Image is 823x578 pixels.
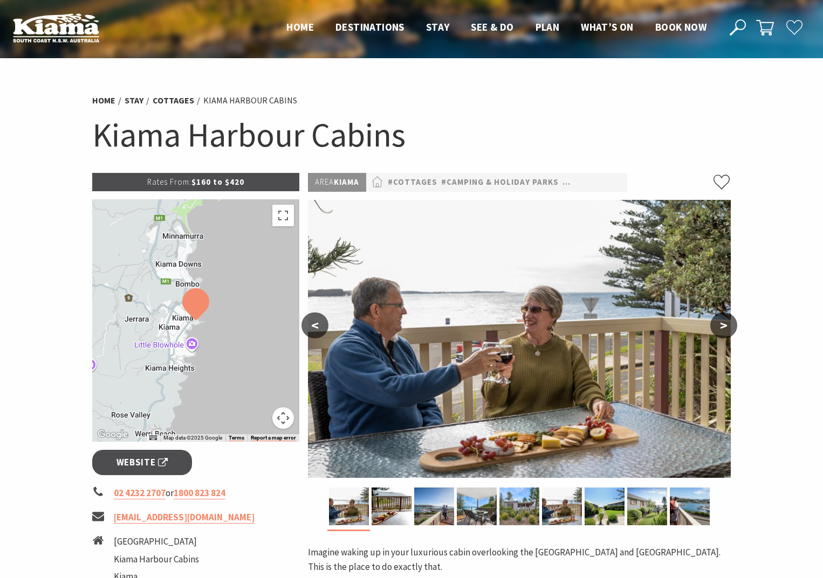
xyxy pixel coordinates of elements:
[272,407,294,429] button: Map camera controls
[315,177,334,187] span: Area
[174,487,225,499] a: 1800 823 824
[286,20,314,33] span: Home
[149,434,157,442] button: Keyboard shortcuts
[125,95,143,106] a: Stay
[335,20,404,33] span: Destinations
[13,13,99,43] img: Kiama Logo
[92,95,115,106] a: Home
[388,176,437,189] a: #Cottages
[414,488,454,525] img: Large deck harbour
[710,312,737,338] button: >
[308,545,731,574] p: Imagine waking up in your luxurious cabin overlooking the [GEOGRAPHIC_DATA] and [GEOGRAPHIC_DATA]...
[163,435,222,441] span: Map data ©2025 Google
[272,205,294,226] button: Toggle fullscreen view
[670,488,710,525] img: Large deck, harbour views, couple
[581,20,634,33] span: What’s On
[153,95,194,106] a: Cottages
[114,534,218,549] li: [GEOGRAPHIC_DATA]
[92,173,299,191] p: $160 to $420
[627,488,667,525] img: Side cabin
[308,200,731,478] img: Couple toast
[114,511,255,524] a: [EMAIL_ADDRESS][DOMAIN_NAME]
[251,435,296,441] a: Report a map error
[441,176,559,189] a: #Camping & Holiday Parks
[301,312,328,338] button: <
[229,435,244,441] a: Terms (opens in new tab)
[116,455,168,470] span: Website
[92,113,731,157] h1: Kiama Harbour Cabins
[92,486,299,500] li: or
[95,428,131,442] a: Open this area in Google Maps (opens a new window)
[95,428,131,442] img: Google
[114,552,218,567] li: Kiama Harbour Cabins
[372,488,412,525] img: Deck ocean view
[329,488,369,525] img: Couple toast
[655,20,707,33] span: Book now
[471,20,513,33] span: See & Do
[499,488,539,525] img: Exterior at Kiama Harbour Cabins
[542,488,582,525] img: Couple toast
[536,20,560,33] span: Plan
[308,173,366,192] p: Kiama
[585,488,625,525] img: Kiama Harbour Cabins
[92,450,192,475] a: Website
[147,177,191,187] span: Rates From:
[276,19,717,37] nav: Main Menu
[203,94,297,108] li: Kiama Harbour Cabins
[563,176,637,189] a: #Self Contained
[426,20,450,33] span: Stay
[114,487,166,499] a: 02 4232 2707
[457,488,497,525] img: Private balcony, ocean views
